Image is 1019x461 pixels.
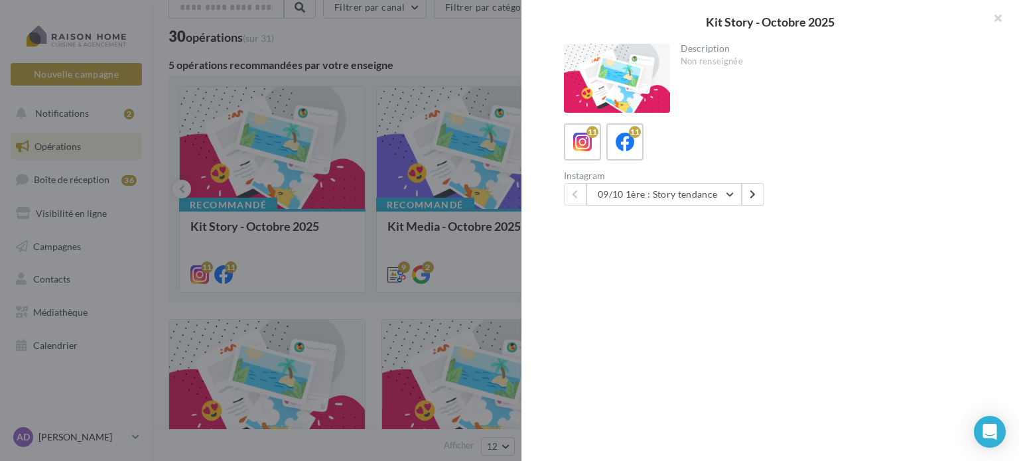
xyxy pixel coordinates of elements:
div: 11 [586,126,598,138]
div: Open Intercom Messenger [974,416,1006,448]
div: Instagram [564,171,770,180]
div: Kit Story - Octobre 2025 [543,16,998,28]
button: 09/10 1ère : Story tendance [586,183,742,206]
div: Non renseignée [681,56,977,68]
div: 11 [629,126,641,138]
div: Description [681,44,977,53]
